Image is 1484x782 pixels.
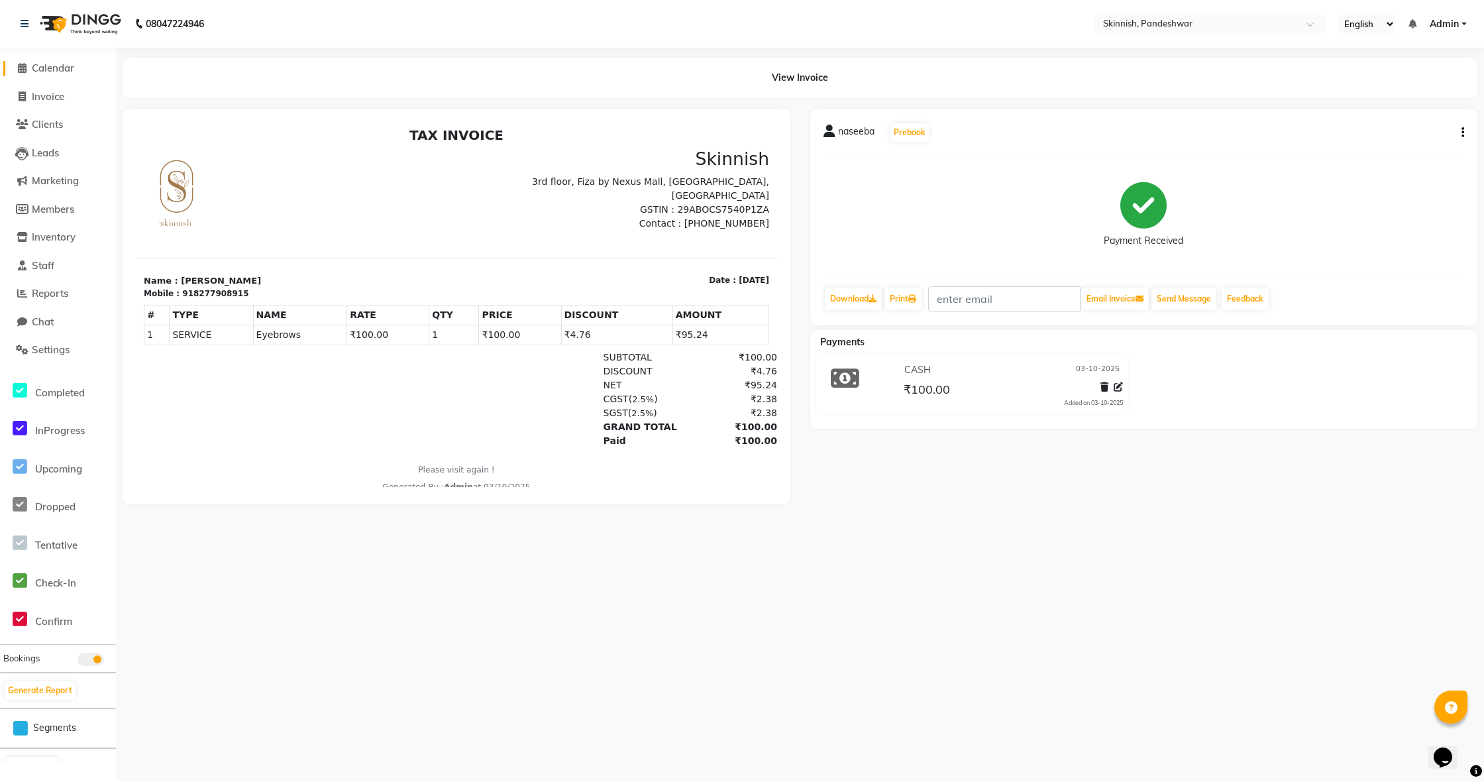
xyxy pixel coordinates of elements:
[35,463,82,475] span: Upcoming
[308,361,337,370] span: Admin
[46,166,113,178] div: 918277908915
[32,62,74,74] span: Calendar
[3,202,113,217] a: Members
[3,258,113,274] a: Staff
[32,203,74,215] span: Members
[3,174,113,189] a: Marketing
[468,272,493,282] span: CGST
[32,174,79,187] span: Marketing
[1076,363,1120,377] span: 03-10-2025
[34,203,117,223] td: SERVICE
[5,681,76,700] button: Generate Report
[537,203,633,223] td: ₹95.24
[838,125,874,143] span: naseeba
[1064,398,1123,408] div: Added on 03-10-2025
[3,146,113,161] a: Leads
[35,577,76,589] span: Check-In
[820,336,865,348] span: Payments
[117,183,211,203] th: NAME
[8,342,633,354] p: Please visit again !
[460,243,551,256] div: DISCOUNT
[32,259,54,272] span: Staff
[329,27,633,48] h3: Skinnish
[3,61,113,76] a: Calendar
[121,206,209,220] span: Eyebrows
[293,203,343,223] td: 1
[35,539,78,551] span: Tentative
[460,256,551,270] div: NET
[573,152,600,164] div: Date :
[1430,17,1459,31] span: Admin
[551,229,641,243] div: ₹100.00
[343,203,425,223] td: ₹100.00
[1151,288,1216,310] button: Send Message
[1081,288,1149,310] button: Email Invoice
[460,312,551,326] div: Paid
[9,183,34,203] th: #
[35,500,76,513] span: Dropped
[1104,234,1183,248] div: Payment Received
[551,312,641,326] div: ₹100.00
[293,183,343,203] th: QTY
[3,89,113,105] a: Invoice
[32,90,64,103] span: Invoice
[34,183,117,203] th: TYPE
[825,288,882,310] a: Download
[3,230,113,245] a: Inventory
[329,95,633,109] p: Contact : [PHONE_NUMBER]
[460,270,551,284] div: ( )
[343,183,425,203] th: PRICE
[32,231,76,243] span: Inventory
[551,243,641,256] div: ₹4.76
[537,183,633,203] th: AMOUNT
[3,286,113,302] a: Reports
[8,5,633,21] h2: TAX INVOICE
[1428,729,1471,769] iframe: chat widget
[460,229,551,243] div: SUBTOTAL
[8,166,44,178] div: Mobile :
[32,343,70,356] span: Settings
[34,5,125,42] img: logo
[35,386,85,399] span: Completed
[425,203,537,223] td: ₹4.76
[3,653,40,663] span: Bookings
[32,315,54,328] span: Chat
[1222,288,1269,310] a: Feedback
[3,117,113,133] a: Clients
[9,203,34,223] td: 1
[123,58,1477,98] div: View Invoice
[32,287,68,300] span: Reports
[551,298,641,312] div: ₹100.00
[460,284,551,298] div: ( )
[8,359,633,371] div: Generated By : at 03/10/2025
[35,615,72,628] span: Confirm
[928,286,1081,311] input: enter email
[884,288,922,310] a: Print
[35,424,85,437] span: InProgress
[551,270,641,284] div: ₹2.38
[329,81,633,95] p: GSTIN : 29ABOCS7540P1ZA
[496,272,518,282] span: 2.5%
[32,118,63,131] span: Clients
[904,363,931,377] span: CASH
[468,286,492,296] span: SGST
[8,152,313,166] p: Name : [PERSON_NAME]
[33,721,76,735] span: Segments
[211,203,293,223] td: ₹100.00
[425,183,537,203] th: DISCOUNT
[496,286,517,296] span: 2.5%
[460,298,551,312] div: GRAND TOTAL
[146,5,204,42] b: 08047224946
[5,757,59,775] button: Page Builder
[890,123,929,142] button: Prebook
[551,256,641,270] div: ₹95.24
[211,183,293,203] th: RATE
[3,343,113,358] a: Settings
[3,315,113,330] a: Chat
[603,152,633,164] div: [DATE]
[904,382,950,400] span: ₹100.00
[329,53,633,81] p: 3rd floor, Fiza by Nexus Mall, [GEOGRAPHIC_DATA], [GEOGRAPHIC_DATA]
[551,284,641,298] div: ₹2.38
[32,146,59,159] span: Leads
